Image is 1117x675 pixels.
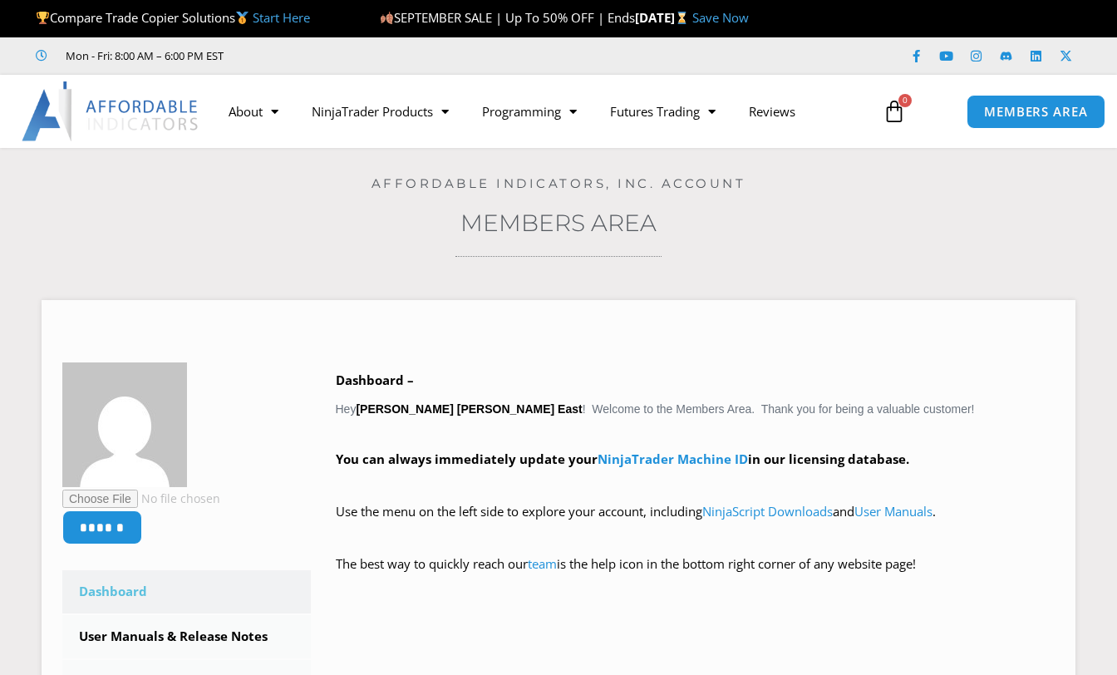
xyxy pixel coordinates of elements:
[593,92,732,131] a: Futures Trading
[253,9,310,26] a: Start Here
[984,106,1088,118] span: MEMBERS AREA
[732,92,812,131] a: Reviews
[898,94,912,107] span: 0
[336,369,1055,599] div: Hey ! Welcome to the Members Area. Thank you for being a valuable customer!
[247,47,496,64] iframe: Customer reviews powered by Trustpilot
[336,500,1055,547] p: Use the menu on the left side to explore your account, including and .
[212,92,295,131] a: About
[336,372,414,388] b: Dashboard –
[465,92,593,131] a: Programming
[36,9,310,26] span: Compare Trade Copier Solutions
[37,12,49,24] img: 🏆
[236,12,248,24] img: 🥇
[858,87,931,135] a: 0
[22,81,200,141] img: LogoAI | Affordable Indicators – NinjaTrader
[967,95,1105,129] a: MEMBERS AREA
[528,555,557,572] a: team
[62,615,311,658] a: User Manuals & Release Notes
[854,503,932,520] a: User Manuals
[702,503,833,520] a: NinjaScript Downloads
[295,92,465,131] a: NinjaTrader Products
[372,175,746,191] a: Affordable Indicators, Inc. Account
[356,402,582,416] strong: [PERSON_NAME] [PERSON_NAME] East
[598,451,748,467] a: NinjaTrader Machine ID
[62,570,311,613] a: Dashboard
[692,9,749,26] a: Save Now
[62,362,187,487] img: d3a9283cb67e4051cba5e214917a53461f73f8f631ee358c4a0b8dcae241192e
[381,12,393,24] img: 🍂
[676,12,688,24] img: ⌛
[336,553,1055,599] p: The best way to quickly reach our is the help icon in the bottom right corner of any website page!
[212,92,871,131] nav: Menu
[380,9,635,26] span: SEPTEMBER SALE | Up To 50% OFF | Ends
[635,9,692,26] strong: [DATE]
[336,451,909,467] strong: You can always immediately update your in our licensing database.
[460,209,657,237] a: Members Area
[62,46,224,66] span: Mon - Fri: 8:00 AM – 6:00 PM EST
